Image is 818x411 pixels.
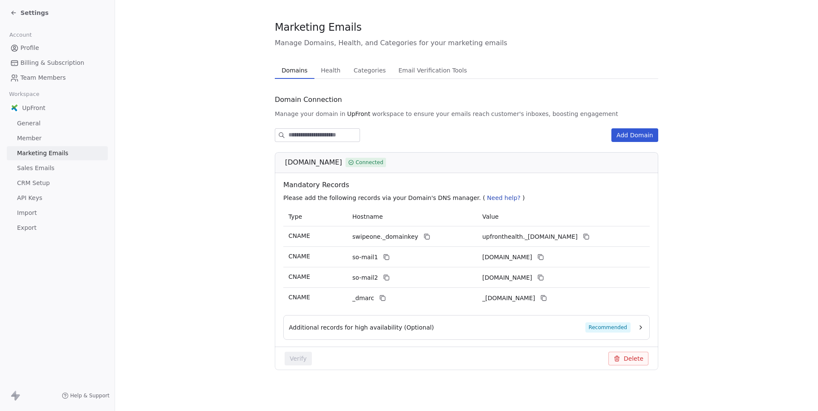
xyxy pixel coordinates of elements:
[608,352,648,365] button: Delete
[7,206,108,220] a: Import
[17,194,42,203] span: API Keys
[10,9,49,17] a: Settings
[288,232,310,239] span: CNAME
[352,253,378,262] span: so-mail1
[352,232,418,241] span: swipeone._domainkey
[7,176,108,190] a: CRM Setup
[350,64,389,76] span: Categories
[17,134,42,143] span: Member
[289,322,644,333] button: Additional records for high availability (Optional)Recommended
[288,253,310,260] span: CNAME
[20,58,84,67] span: Billing & Subscription
[7,161,108,175] a: Sales Emails
[585,322,631,333] span: Recommended
[10,104,19,112] img: upfront.health-02.jpg
[20,73,66,82] span: Team Members
[7,41,108,55] a: Profile
[7,116,108,130] a: General
[289,323,434,332] span: Additional records for high availability (Optional)
[275,95,342,105] span: Domain Connection
[482,232,578,241] span: upfronthealth._domainkey.swipeone.email
[20,9,49,17] span: Settings
[372,110,490,118] span: workspace to ensure your emails reach
[482,294,535,303] span: _dmarc.swipeone.email
[22,104,46,112] span: UpFront
[62,392,109,399] a: Help & Support
[283,194,653,202] p: Please add the following records via your Domain's DNS manager. ( )
[285,352,312,365] button: Verify
[70,392,109,399] span: Help & Support
[7,221,108,235] a: Export
[6,88,43,101] span: Workspace
[482,213,498,220] span: Value
[347,110,371,118] span: UpFront
[275,38,658,48] span: Manage Domains, Health, and Categories for your marketing emails
[7,131,108,145] a: Member
[611,128,658,142] button: Add Domain
[288,212,342,221] p: Type
[7,71,108,85] a: Team Members
[288,294,310,301] span: CNAME
[6,29,35,41] span: Account
[7,191,108,205] a: API Keys
[288,273,310,280] span: CNAME
[7,56,108,70] a: Billing & Subscription
[278,64,311,76] span: Domains
[285,157,342,168] span: [DOMAIN_NAME]
[7,146,108,160] a: Marketing Emails
[487,194,521,201] span: Need help?
[20,43,39,52] span: Profile
[395,64,470,76] span: Email Verification Tools
[275,21,362,34] span: Marketing Emails
[17,164,55,173] span: Sales Emails
[491,110,618,118] span: customer's inboxes, boosting engagement
[482,253,532,262] span: upfronthealth1.swipeone.email
[275,110,346,118] span: Manage your domain in
[352,273,378,282] span: so-mail2
[317,64,344,76] span: Health
[352,213,383,220] span: Hostname
[17,149,68,158] span: Marketing Emails
[283,180,653,190] span: Mandatory Records
[17,223,37,232] span: Export
[356,159,383,166] span: Connected
[17,179,50,188] span: CRM Setup
[482,273,532,282] span: upfronthealth2.swipeone.email
[17,119,40,128] span: General
[352,294,374,303] span: _dmarc
[17,208,37,217] span: Import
